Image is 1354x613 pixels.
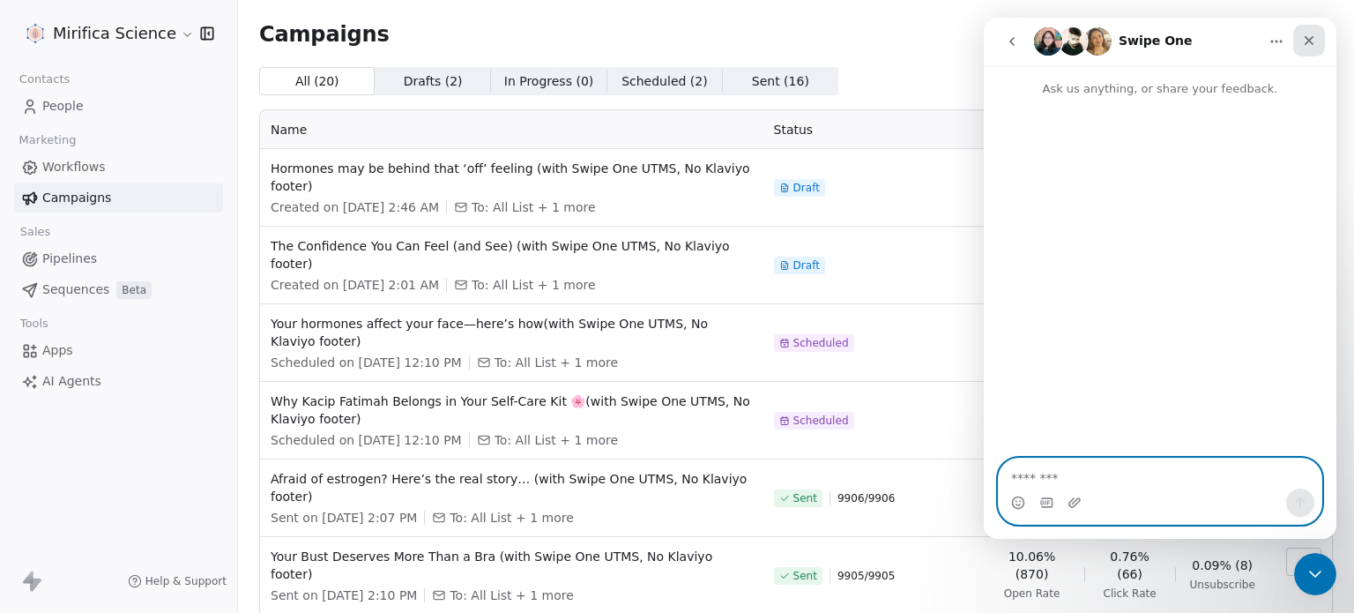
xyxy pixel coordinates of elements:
span: Sent on [DATE] 2:10 PM [271,587,417,604]
span: Contacts [11,66,78,93]
a: AI Agents [14,367,223,396]
a: People [14,92,223,121]
span: Tools [12,310,56,337]
a: Help & Support [128,574,227,588]
a: Campaigns [14,183,223,213]
span: Scheduled [793,414,849,428]
span: Beta [116,281,152,299]
th: Status [763,110,984,149]
a: Pipelines [14,244,223,273]
span: Draft [793,181,820,195]
span: To: All List + 1 more [450,509,573,527]
span: 0.76% (66) [1099,548,1161,583]
a: SequencesBeta [14,275,223,304]
span: Apps [42,341,73,360]
span: Your Bust Deserves More Than a Bra (with Swipe One UTMS, No Klaviyo footer) [271,548,753,583]
span: Open Rate [1004,587,1060,601]
span: Draft [793,258,820,273]
a: Apps [14,336,223,365]
span: Scheduled on [DATE] 12:10 PM [271,431,462,449]
th: Name [260,110,763,149]
span: People [42,97,84,116]
span: Sent ( 16 ) [752,72,809,91]
span: Workflows [42,158,106,176]
span: Sent [793,569,817,583]
span: Created on [DATE] 2:01 AM [271,276,439,294]
span: 10.06% (870) [994,548,1070,583]
span: Unsubscribe [1190,578,1255,592]
span: 9906 / 9906 [837,491,895,505]
span: To: All List + 1 more [472,276,595,294]
span: Sales [12,219,58,245]
span: Why Kacip Fatimah Belongs in Your Self-Care Kit 🌸(with Swipe One UTMS, No Klaviyo footer) [271,392,753,428]
span: Scheduled ( 2 ) [621,72,708,91]
span: Sent on [DATE] 2:07 PM [271,509,417,527]
span: In Progress ( 0 ) [504,72,594,91]
span: To: All List + 1 more [495,431,618,449]
span: Help & Support [145,574,227,588]
span: Campaigns [259,21,390,46]
span: Sequences [42,280,109,299]
iframe: Intercom live chat [1294,553,1336,595]
span: Sent [793,491,817,505]
img: MIRIFICA%20science_logo_icon-big.png [25,23,46,44]
span: Hormones may be behind that ‘off’ feeling (with Swipe One UTMS, No Klaviyo footer) [271,160,753,195]
span: To: All List + 1 more [472,198,595,216]
span: Click Rate [1103,587,1156,601]
span: 9905 / 9905 [837,569,895,583]
span: 0.09% (8) [1192,557,1253,574]
span: Afraid of estrogen? Here’s the real story… (with Swipe One UTMS, No Klaviyo footer) [271,470,753,505]
span: Drafts ( 2 ) [404,72,463,91]
a: Workflows [14,153,223,182]
span: Created on [DATE] 2:46 AM [271,198,439,216]
span: Your hormones affect your face—here’s how(with Swipe One UTMS, No Klaviyo footer) [271,315,753,350]
span: AI Agents [42,372,101,391]
iframe: Intercom live chat [984,18,1336,539]
span: Campaigns [42,189,111,207]
span: The Confidence You Can Feel (and See) (with Swipe One UTMS, No Klaviyo footer) [271,237,753,273]
span: Mirifica Science [53,22,176,45]
span: Scheduled on [DATE] 12:10 PM [271,354,462,371]
button: Mirifica Science [21,19,188,49]
span: Scheduled [793,336,849,350]
span: Marketing [11,127,84,153]
span: Pipelines [42,250,97,268]
span: To: All List + 1 more [450,587,573,604]
span: To: All List + 1 more [495,354,618,371]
